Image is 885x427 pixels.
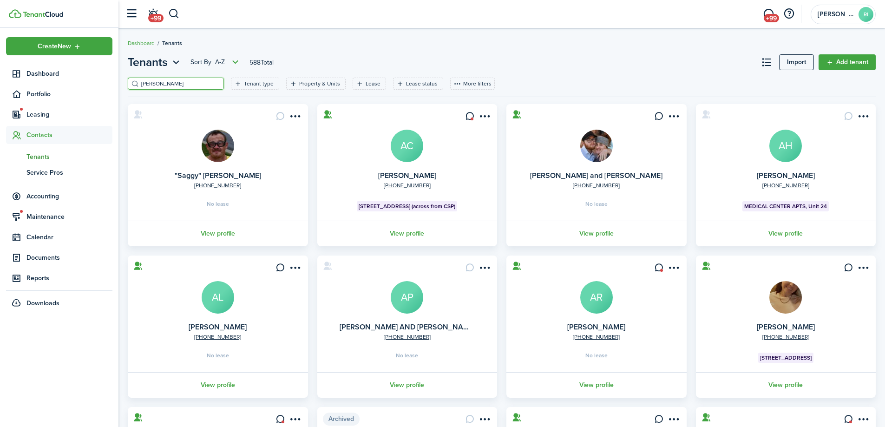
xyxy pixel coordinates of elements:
span: Portfolio [26,89,112,99]
button: Tenants [128,54,182,71]
span: No lease [396,353,418,358]
button: Open menu [666,263,681,276]
span: +99 [148,14,164,22]
a: "Saggy" [PERSON_NAME] [175,170,261,181]
a: Import [779,54,814,70]
a: Messaging [760,2,777,26]
a: [PERSON_NAME] [567,322,625,332]
span: RANDALL INVESTMENT PROPERTIES [818,11,855,18]
filter-tag: Open filter [231,78,279,90]
a: [PHONE_NUMBER] [194,181,241,190]
img: TenantCloud [23,12,63,17]
span: Downloads [26,298,59,308]
filter-tag-label: Tenant type [244,79,274,88]
a: AR [580,281,613,314]
span: Sort by [190,58,215,67]
a: [PERSON_NAME] [189,322,247,332]
a: [PHONE_NUMBER] [384,181,431,190]
a: [PHONE_NUMBER] [384,333,431,341]
img: Abbi Cox [769,281,802,314]
a: Dashboard [6,65,112,83]
span: Service Pros [26,168,112,177]
a: View profile [316,221,499,246]
a: [PHONE_NUMBER] [573,181,620,190]
filter-tag-label: Lease status [406,79,438,88]
img: TenantCloud [9,9,21,18]
span: [STREET_ADDRESS] [760,354,812,362]
img: Aaron Dukes and Sarah Dunning [580,130,613,162]
span: Tenants [128,54,168,71]
button: Open menu [288,414,302,427]
button: Open menu [855,263,870,276]
a: View profile [126,221,309,246]
a: Reports [6,269,112,287]
filter-tag: Open filter [353,78,386,90]
span: [STREET_ADDRESS] (across from CSP) [359,202,455,210]
a: [PHONE_NUMBER] [194,333,241,341]
a: [PERSON_NAME] [378,170,436,181]
a: Tenants [6,149,112,164]
span: Archived [323,413,360,426]
a: Add tenant [819,54,876,70]
button: Open menu [288,112,302,124]
filter-tag: Open filter [393,78,443,90]
a: View profile [505,221,688,246]
button: Open menu [6,37,112,55]
button: Open menu [477,263,492,276]
a: View profile [126,372,309,398]
avatar-text: RI [859,7,873,22]
span: MEDICAL CENTER APTS, Unit 24 [744,202,827,210]
span: Maintenance [26,212,112,222]
a: View profile [695,372,878,398]
span: Calendar [26,232,112,242]
span: Contacts [26,130,112,140]
button: More filters [450,78,495,90]
avatar-text: AP [391,281,423,314]
filter-tag-label: Property & Units [299,79,340,88]
button: Open menu [128,54,182,71]
a: View profile [695,221,878,246]
span: A-Z [215,58,225,67]
a: AC [391,130,423,162]
span: Create New [38,43,71,50]
filter-tag-label: Lease [366,79,380,88]
header-page-total: 588 Total [249,58,274,67]
a: [PHONE_NUMBER] [573,333,620,341]
a: View profile [316,372,499,398]
span: Documents [26,253,112,263]
button: Search [168,6,180,22]
filter-tag: Open filter [286,78,346,90]
button: Open sidebar [123,5,140,23]
span: Tenants [26,152,112,162]
a: [PHONE_NUMBER] [762,333,809,341]
button: Open menu [855,112,870,124]
span: +99 [764,14,779,22]
span: Leasing [26,110,112,119]
a: [PERSON_NAME] [757,322,815,332]
span: Tenants [162,39,182,47]
a: View profile [505,372,688,398]
button: Open menu [666,112,681,124]
span: Dashboard [26,69,112,79]
span: No lease [585,201,608,207]
button: Open menu [288,263,302,276]
button: Open resource center [781,6,797,22]
a: [PERSON_NAME] AND [PERSON_NAME] [340,322,475,332]
a: [PERSON_NAME] [757,170,815,181]
input: Search here... [139,79,221,88]
a: Service Pros [6,164,112,180]
button: Open menu [666,414,681,427]
img: "Saggy" Cory Dorris [202,130,234,162]
button: Open menu [477,414,492,427]
button: Open menu [855,414,870,427]
avatar-text: AH [769,130,802,162]
a: Notifications [144,2,162,26]
a: [PHONE_NUMBER] [762,181,809,190]
span: No lease [207,353,229,358]
avatar-text: AL [202,281,234,314]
